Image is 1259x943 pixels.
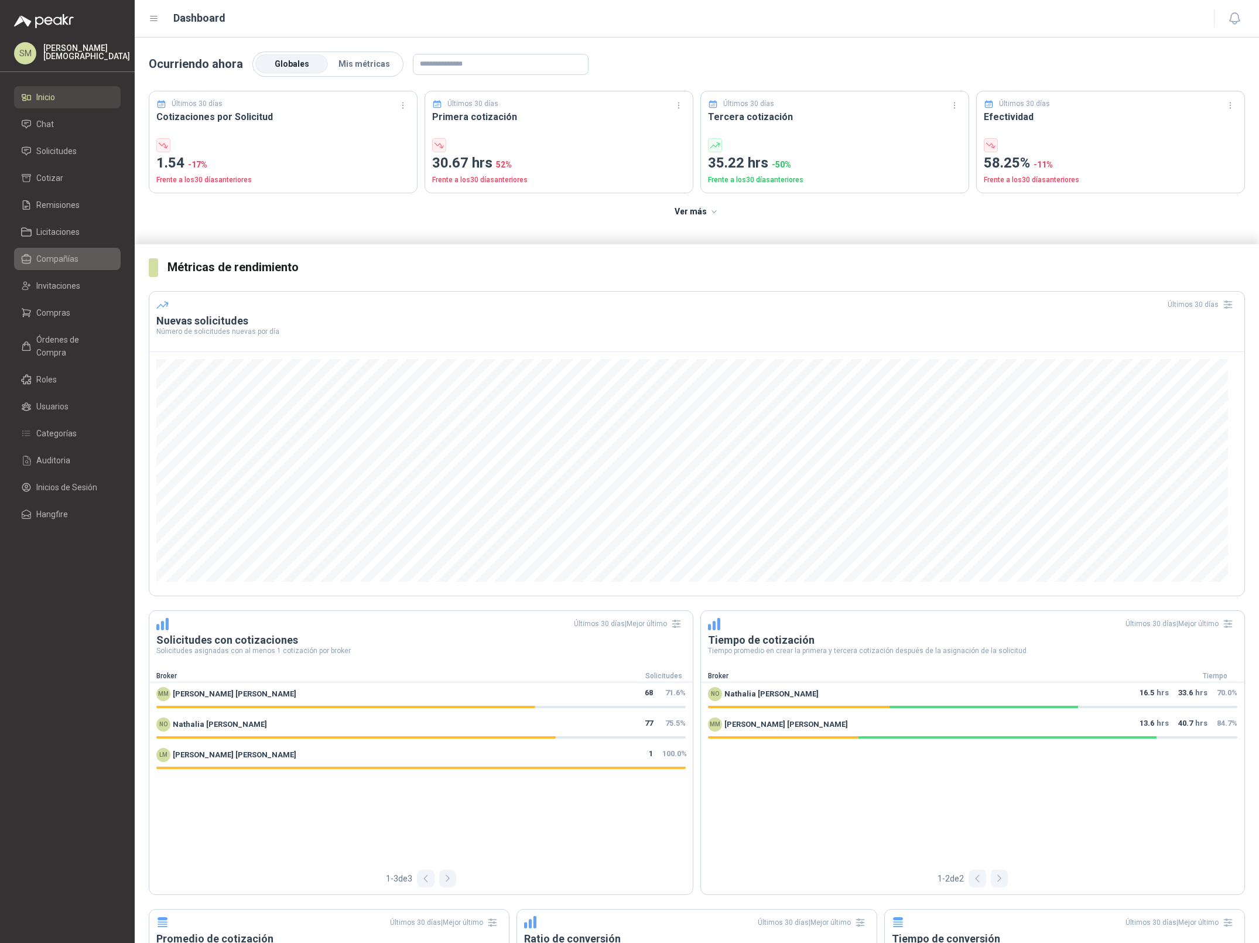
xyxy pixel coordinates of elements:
span: Solicitudes [36,145,77,158]
button: Ver más [668,200,726,224]
span: Auditoria [36,454,70,467]
div: Últimos 30 días | Mejor último [758,913,870,932]
div: Broker [701,671,1186,682]
span: 71.6 % [665,688,686,697]
span: 1 - 2 de 2 [938,872,964,885]
span: Roles [36,373,57,386]
p: Frente a los 30 días anteriores [156,175,410,186]
a: Solicitudes [14,140,121,162]
span: [PERSON_NAME] [PERSON_NAME] [173,688,296,700]
span: 1 [649,748,653,762]
p: Frente a los 30 días anteriores [432,175,686,186]
span: [PERSON_NAME] [PERSON_NAME] [173,749,296,761]
div: LM [156,748,170,762]
span: Globales [275,59,309,69]
span: Nathalia [PERSON_NAME] [173,719,267,730]
span: 75.5 % [665,719,686,727]
a: Roles [14,368,121,391]
p: 58.25% [984,152,1237,175]
span: Remisiones [36,199,80,211]
span: -50 % [772,160,791,169]
p: Últimos 30 días [172,98,223,110]
a: Remisiones [14,194,121,216]
span: [PERSON_NAME] [PERSON_NAME] [724,719,848,730]
div: Solicitudes [634,671,693,682]
span: Hangfire [36,508,68,521]
h3: Cotizaciones por Solicitud [156,110,410,124]
a: Inicios de Sesión [14,476,121,498]
a: Categorías [14,422,121,445]
span: -17 % [188,160,207,169]
h3: Efectividad [984,110,1237,124]
img: Logo peakr [14,14,74,28]
p: Ocurriendo ahora [149,55,243,73]
p: Últimos 30 días [999,98,1050,110]
div: Últimos 30 días [1168,295,1237,314]
span: Licitaciones [36,225,80,238]
div: Últimos 30 días | Mejor último [390,913,502,932]
span: Chat [36,118,54,131]
span: Categorías [36,427,77,440]
h3: Nuevas solicitudes [156,314,1237,328]
p: Tiempo promedio en crear la primera y tercera cotización después de la asignación de la solicitud. [708,647,1237,654]
span: 100.0 % [662,749,687,758]
span: 40.7 [1178,717,1193,732]
span: 16.5 [1140,687,1154,701]
p: Frente a los 30 días anteriores [984,175,1237,186]
div: NO [156,717,170,732]
span: 13.6 [1140,717,1154,732]
h3: Primera cotización [432,110,686,124]
p: Solicitudes asignadas con al menos 1 cotización por broker [156,647,686,654]
div: NO [708,687,722,701]
a: Chat [14,113,121,135]
a: Invitaciones [14,275,121,297]
span: 1 - 3 de 3 [386,872,412,885]
span: 52 % [496,160,512,169]
p: Últimos 30 días [723,98,774,110]
h3: Tiempo de cotización [708,633,1237,647]
a: Órdenes de Compra [14,329,121,364]
p: 1.54 [156,152,410,175]
p: 35.22 hrs [708,152,962,175]
a: Inicio [14,86,121,108]
div: Últimos 30 días | Mejor último [1125,614,1237,633]
span: Mis métricas [338,59,390,69]
div: SM [14,42,36,64]
p: Últimos 30 días [447,98,498,110]
p: hrs [1178,717,1207,732]
div: Últimos 30 días | Mejor último [1125,913,1237,932]
a: Cotizar [14,167,121,189]
a: Compañías [14,248,121,270]
span: -11 % [1034,160,1053,169]
span: Cotizar [36,172,63,184]
a: Auditoria [14,449,121,471]
span: 84.7 % [1217,719,1237,727]
span: 70.0 % [1217,688,1237,697]
div: Broker [149,671,634,682]
span: Nathalia [PERSON_NAME] [724,688,819,700]
p: [PERSON_NAME] [DEMOGRAPHIC_DATA] [43,44,130,60]
a: Usuarios [14,395,121,418]
span: Inicios de Sesión [36,481,97,494]
a: Licitaciones [14,221,121,243]
a: Hangfire [14,503,121,525]
span: Usuarios [36,400,69,413]
span: 77 [645,717,653,732]
div: Tiempo [1186,671,1244,682]
p: hrs [1178,687,1207,701]
span: 68 [645,687,653,701]
span: Órdenes de Compra [36,333,110,359]
span: Compañías [36,252,78,265]
h3: Solicitudes con cotizaciones [156,633,686,647]
h3: Métricas de rendimiento [167,258,1245,276]
div: Últimos 30 días | Mejor último [574,614,686,633]
p: Frente a los 30 días anteriores [708,175,962,186]
p: hrs [1140,717,1169,732]
h3: Tercera cotización [708,110,962,124]
p: hrs [1140,687,1169,701]
h1: Dashboard [173,10,225,26]
div: MM [708,717,722,732]
span: Invitaciones [36,279,80,292]
p: Número de solicitudes nuevas por día [156,328,1237,335]
span: 33.6 [1178,687,1193,701]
